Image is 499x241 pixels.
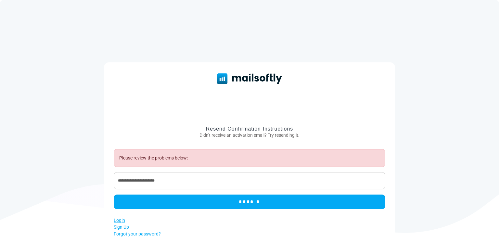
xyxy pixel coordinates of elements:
[114,218,125,223] a: Login
[114,224,129,230] a: Sign Up
[114,149,385,167] div: Please review the problems below:
[114,231,161,236] a: Forgot your password?
[114,132,385,139] p: Didn't receive an activation email? Try resending it.
[217,73,282,84] img: Mailsoftly
[114,126,385,132] h3: Resend Confirmation Instructions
